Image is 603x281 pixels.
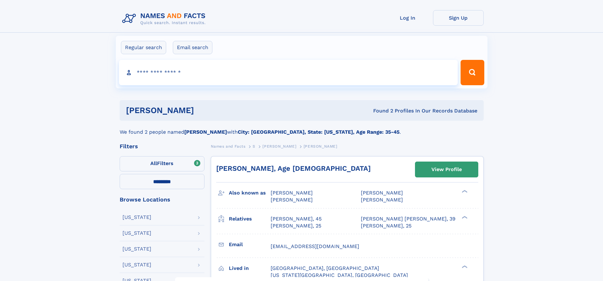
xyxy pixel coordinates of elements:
[122,246,151,252] div: [US_STATE]
[120,144,204,149] div: Filters
[460,265,468,269] div: ❯
[184,129,227,135] b: [PERSON_NAME]
[262,144,296,149] span: [PERSON_NAME]
[229,214,271,224] h3: Relatives
[271,243,359,249] span: [EMAIL_ADDRESS][DOMAIN_NAME]
[122,215,151,220] div: [US_STATE]
[382,10,433,26] a: Log In
[120,197,204,202] div: Browse Locations
[238,129,399,135] b: City: [GEOGRAPHIC_DATA], State: [US_STATE], Age Range: 35-45
[253,144,255,149] span: S
[150,160,157,166] span: All
[460,215,468,219] div: ❯
[304,144,337,149] span: [PERSON_NAME]
[229,239,271,250] h3: Email
[361,215,455,222] a: [PERSON_NAME] [PERSON_NAME], 39
[271,222,321,229] a: [PERSON_NAME], 25
[461,60,484,85] button: Search Button
[262,142,296,150] a: [PERSON_NAME]
[415,162,478,177] a: View Profile
[431,162,462,177] div: View Profile
[460,189,468,194] div: ❯
[271,272,408,278] span: [US_STATE][GEOGRAPHIC_DATA], [GEOGRAPHIC_DATA]
[120,121,484,136] div: We found 2 people named with .
[211,142,246,150] a: Names and Facts
[433,10,484,26] a: Sign Up
[126,106,284,114] h1: [PERSON_NAME]
[229,263,271,274] h3: Lived in
[122,262,151,267] div: [US_STATE]
[216,164,371,172] a: [PERSON_NAME], Age [DEMOGRAPHIC_DATA]
[271,190,313,196] span: [PERSON_NAME]
[271,215,322,222] a: [PERSON_NAME], 45
[121,41,166,54] label: Regular search
[361,222,411,229] a: [PERSON_NAME], 25
[229,188,271,198] h3: Also known as
[361,190,403,196] span: [PERSON_NAME]
[271,197,313,203] span: [PERSON_NAME]
[120,156,204,171] label: Filters
[271,265,379,271] span: [GEOGRAPHIC_DATA], [GEOGRAPHIC_DATA]
[173,41,212,54] label: Email search
[284,107,477,114] div: Found 2 Profiles In Our Records Database
[119,60,458,85] input: search input
[122,231,151,236] div: [US_STATE]
[253,142,255,150] a: S
[120,10,211,27] img: Logo Names and Facts
[361,197,403,203] span: [PERSON_NAME]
